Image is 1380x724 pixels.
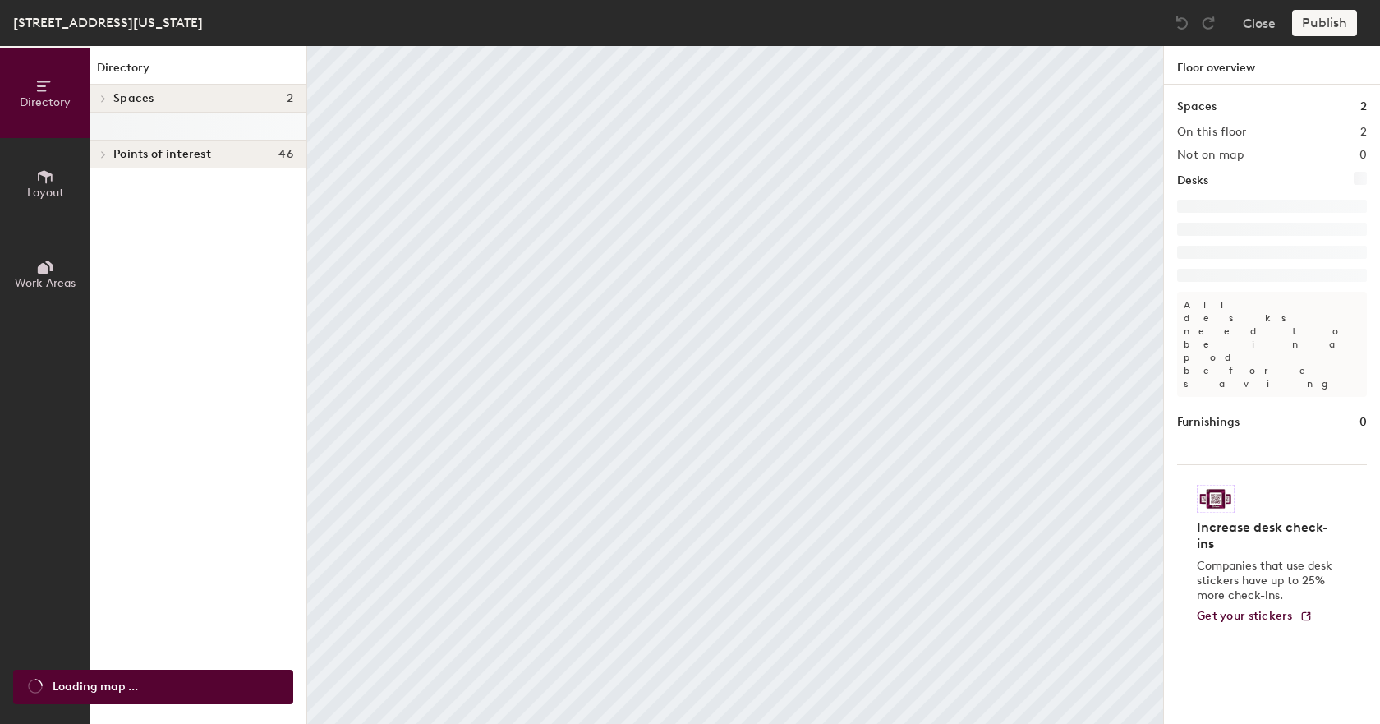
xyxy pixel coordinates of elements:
[287,92,293,105] span: 2
[1197,485,1235,513] img: Sticker logo
[1177,98,1217,116] h1: Spaces
[278,148,293,161] span: 46
[1174,15,1190,31] img: Undo
[1197,609,1293,623] span: Get your stickers
[1197,610,1313,624] a: Get your stickers
[90,59,306,85] h1: Directory
[53,678,138,696] span: Loading map ...
[1177,149,1244,162] h2: Not on map
[1177,413,1240,431] h1: Furnishings
[1359,413,1367,431] h1: 0
[20,95,71,109] span: Directory
[1177,172,1208,190] h1: Desks
[307,46,1163,724] canvas: Map
[113,148,211,161] span: Points of interest
[1164,46,1380,85] h1: Floor overview
[27,186,64,200] span: Layout
[1177,292,1367,397] p: All desks need to be in a pod before saving
[1177,126,1247,139] h2: On this floor
[1197,519,1337,552] h4: Increase desk check-ins
[1360,98,1367,116] h1: 2
[1360,126,1367,139] h2: 2
[1197,559,1337,603] p: Companies that use desk stickers have up to 25% more check-ins.
[113,92,154,105] span: Spaces
[15,276,76,290] span: Work Areas
[1243,10,1276,36] button: Close
[13,12,203,33] div: [STREET_ADDRESS][US_STATE]
[1200,15,1217,31] img: Redo
[1359,149,1367,162] h2: 0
